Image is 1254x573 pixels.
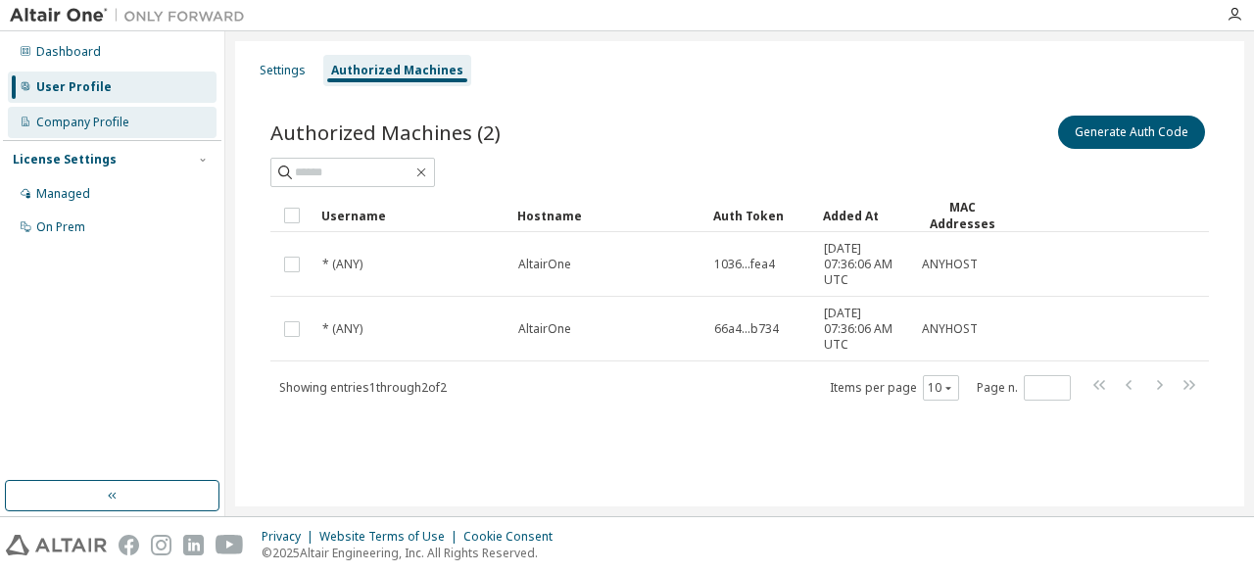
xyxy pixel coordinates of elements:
p: © 2025 Altair Engineering, Inc. All Rights Reserved. [262,545,564,561]
img: youtube.svg [216,535,244,555]
span: Items per page [830,375,959,401]
div: Authorized Machines [331,63,463,78]
span: 1036...fea4 [714,257,775,272]
span: AltairOne [518,257,571,272]
span: Page n. [977,375,1071,401]
span: * (ANY) [322,321,362,337]
div: Cookie Consent [463,529,564,545]
span: [DATE] 07:36:06 AM UTC [824,241,904,288]
span: Authorized Machines (2) [270,119,501,146]
div: MAC Addresses [921,199,1003,232]
div: Managed [36,186,90,202]
span: * (ANY) [322,257,362,272]
span: ANYHOST [922,321,978,337]
div: Added At [823,200,905,231]
img: instagram.svg [151,535,171,555]
span: AltairOne [518,321,571,337]
div: Hostname [517,200,698,231]
div: License Settings [13,152,117,167]
button: 10 [928,380,954,396]
div: Username [321,200,502,231]
div: On Prem [36,219,85,235]
div: User Profile [36,79,112,95]
div: Settings [260,63,306,78]
img: Altair One [10,6,255,25]
span: [DATE] 07:36:06 AM UTC [824,306,904,353]
div: Auth Token [713,200,807,231]
div: Company Profile [36,115,129,130]
button: Generate Auth Code [1058,116,1205,149]
span: ANYHOST [922,257,978,272]
span: 66a4...b734 [714,321,779,337]
div: Dashboard [36,44,101,60]
span: Showing entries 1 through 2 of 2 [279,379,447,396]
div: Website Terms of Use [319,529,463,545]
img: linkedin.svg [183,535,204,555]
div: Privacy [262,529,319,545]
img: altair_logo.svg [6,535,107,555]
img: facebook.svg [119,535,139,555]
